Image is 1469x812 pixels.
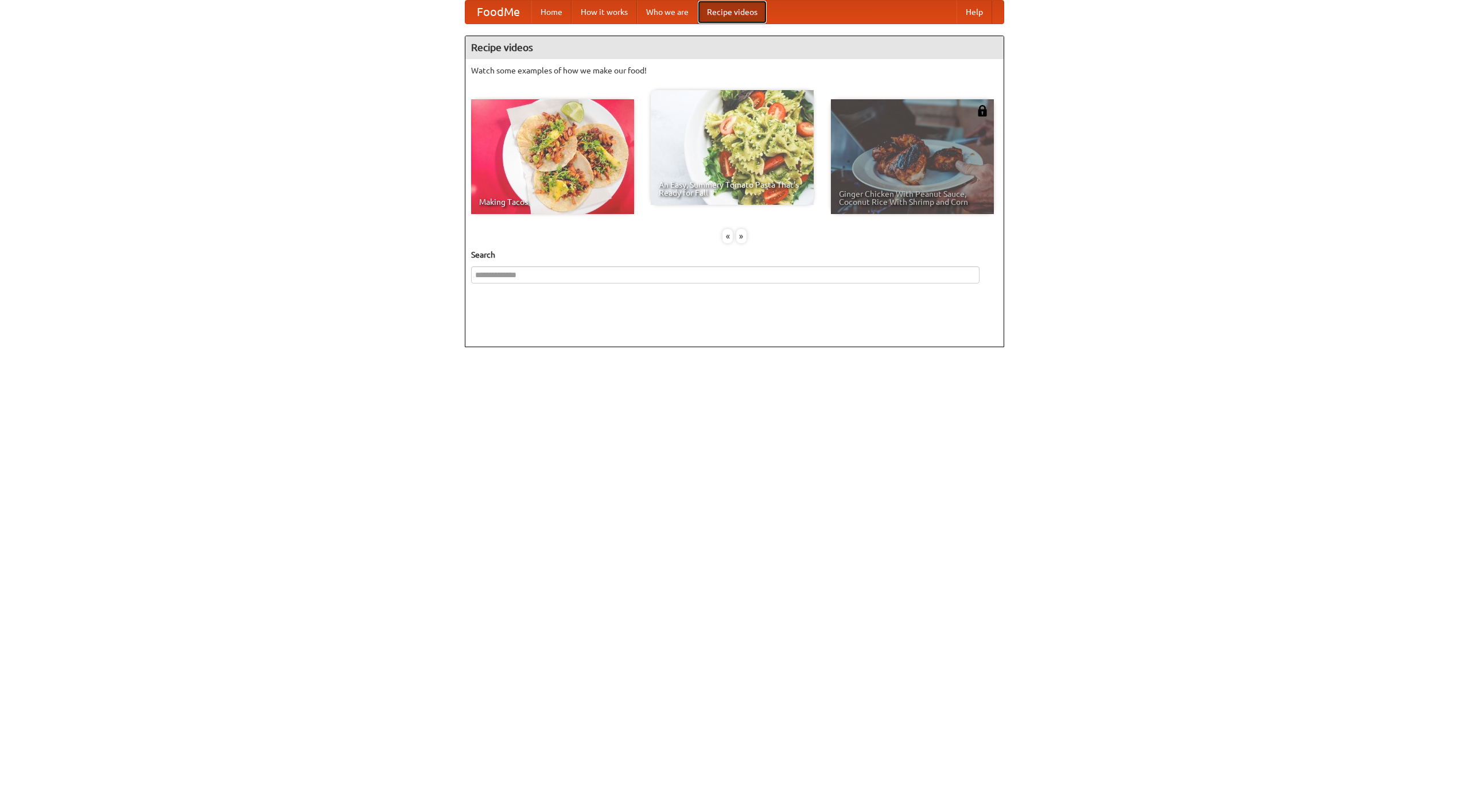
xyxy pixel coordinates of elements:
a: Help [957,1,992,24]
a: Recipe videos [698,1,767,24]
h4: Recipe videos [465,36,1004,59]
a: FoodMe [465,1,531,24]
a: Home [531,1,572,24]
a: An Easy, Summery Tomato Pasta That's Ready for Fall [651,90,814,205]
div: » [736,229,747,243]
p: Watch some examples of how we make our food! [471,65,998,76]
h5: Search [471,249,998,261]
a: Who we are [637,1,698,24]
span: An Easy, Summery Tomato Pasta That's Ready for Fall [659,181,806,197]
img: 483408.png [977,105,988,116]
div: « [722,229,733,243]
a: How it works [572,1,637,24]
a: Making Tacos [471,99,634,214]
span: Making Tacos [479,198,626,206]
